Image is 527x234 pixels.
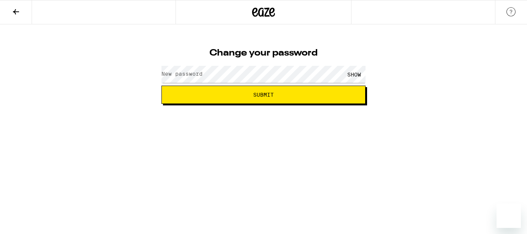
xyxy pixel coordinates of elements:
label: New password [161,71,203,77]
div: SHOW [343,66,366,83]
span: Submit [253,92,274,97]
h1: Change your password [161,49,366,58]
button: Submit [161,86,366,104]
iframe: Button to launch messaging window [497,204,521,228]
